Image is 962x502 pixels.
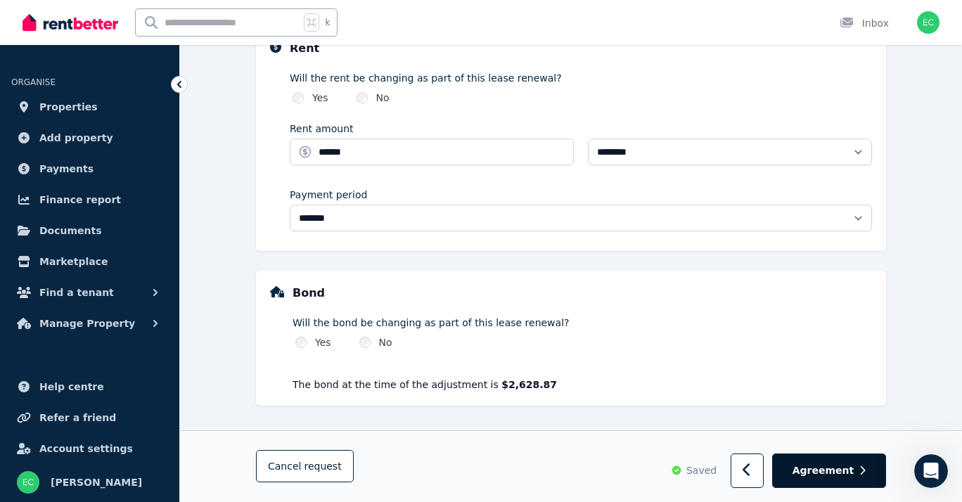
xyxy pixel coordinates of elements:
img: logo [28,27,122,49]
span: Account settings [39,440,133,457]
span: [PERSON_NAME] [51,474,142,491]
label: Yes [312,91,328,105]
span: request [304,460,341,474]
button: Find a tenant [11,278,168,307]
a: Add property [11,124,168,152]
strong: $2,628.87 [501,379,557,390]
p: How can we help? [28,148,253,172]
button: Messages [94,373,187,429]
div: Send us a messageWe'll be back online [DATE] [14,190,267,243]
span: ORGANISE [11,77,56,87]
h5: Bond [293,285,325,302]
div: Send us a message [29,202,235,217]
span: Home [31,408,63,418]
button: Search for help [20,257,261,285]
span: Documents [39,222,102,239]
span: Messages [117,408,165,418]
div: Lease Agreement [20,342,261,368]
span: Refer a friend [39,409,116,426]
label: Rent amount [290,122,354,136]
div: How much does it cost? [20,316,261,342]
img: Emma Crichton [17,471,39,494]
a: Account settings [11,435,168,463]
label: Payment period [290,188,367,202]
img: Profile image for Dan [150,22,179,51]
img: Profile image for Jeremy [204,22,232,51]
div: Rental Payments - How They Work [29,296,236,311]
a: Properties [11,93,168,121]
div: How much does it cost? [29,322,236,337]
img: RentBetter [23,12,118,33]
span: Saved [686,464,717,478]
h5: Rent [290,40,319,57]
span: Find a tenant [39,284,114,301]
button: Help [188,373,281,429]
div: Rental Payments - How They Work [20,290,261,316]
div: Lease Agreement [29,348,236,363]
iframe: Intercom live chat [914,454,948,488]
span: Help centre [39,378,104,395]
span: k [325,17,330,28]
p: Hi [PERSON_NAME] 👋 [28,100,253,148]
img: Profile image for Rochelle [177,22,205,51]
span: Marketplace [39,253,108,270]
a: Finance report [11,186,168,214]
button: Cancelrequest [256,451,354,483]
label: No [376,91,390,105]
span: Help [223,408,245,418]
label: Yes [315,335,331,349]
a: Refer a friend [11,404,168,432]
span: Manage Property [39,315,135,332]
a: Help centre [11,373,168,401]
span: Add property [39,129,113,146]
span: Payments [39,160,94,177]
span: Properties [39,98,98,115]
a: Payments [11,155,168,183]
a: Documents [11,217,168,245]
span: Finance report [39,191,121,208]
span: Search for help [29,264,114,278]
div: Inbox [840,16,889,30]
span: Cancel [268,461,342,472]
label: Will the rent be changing as part of this lease renewal? [290,71,872,85]
div: Close [242,22,267,48]
a: Marketplace [11,247,168,276]
button: Manage Property [11,309,168,337]
label: No [379,335,392,349]
div: We'll be back online [DATE] [29,217,235,231]
label: Will the bond be changing as part of this lease renewal? [293,316,872,330]
span: Agreement [793,464,854,478]
p: The bond at the time of the adjustment is [293,378,872,392]
img: Emma Crichton [917,11,939,34]
button: Agreement [772,454,886,489]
